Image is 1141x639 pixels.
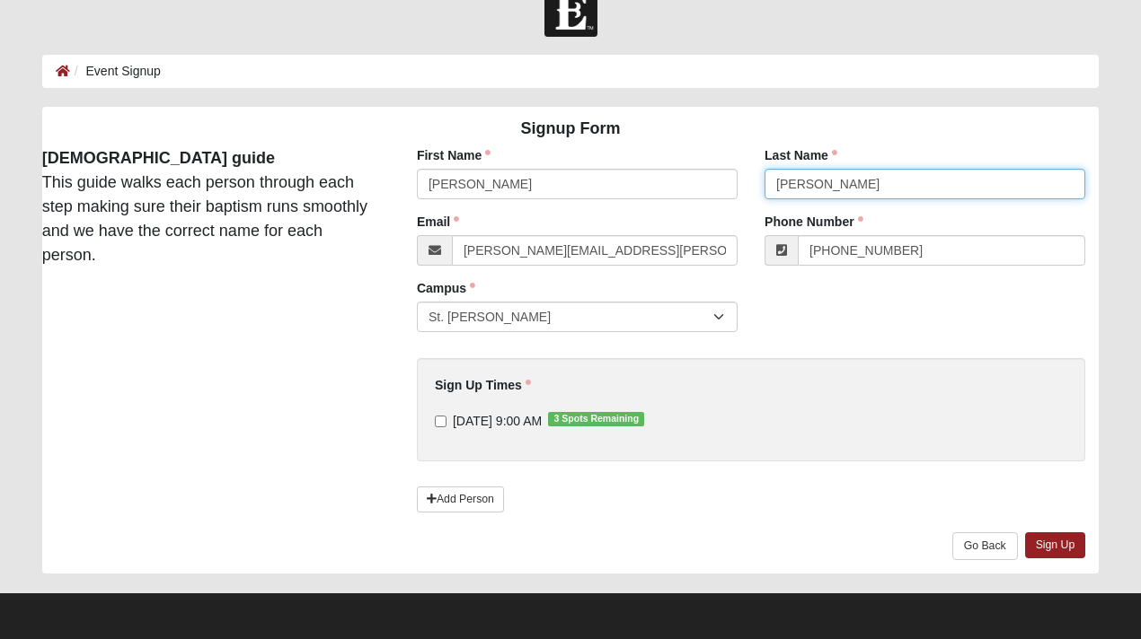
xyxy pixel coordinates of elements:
[417,146,491,164] label: First Name
[29,146,390,267] div: This guide walks each person through each step making sure their baptism runs smoothly and we hav...
[453,414,542,428] span: [DATE] 9:00 AM
[417,279,475,297] label: Campus
[42,119,1100,139] h4: Signup Form
[952,532,1018,560] a: Go Back
[417,213,459,231] label: Email
[417,486,504,512] a: Add Person
[765,146,837,164] label: Last Name
[42,149,275,167] strong: [DEMOGRAPHIC_DATA] guide
[435,376,531,394] label: Sign Up Times
[1025,532,1086,558] a: Sign Up
[548,412,644,426] span: 3 Spots Remaining
[765,213,863,231] label: Phone Number
[70,62,161,81] li: Event Signup
[435,416,447,427] input: [DATE] 9:00 AM3 Spots Remaining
